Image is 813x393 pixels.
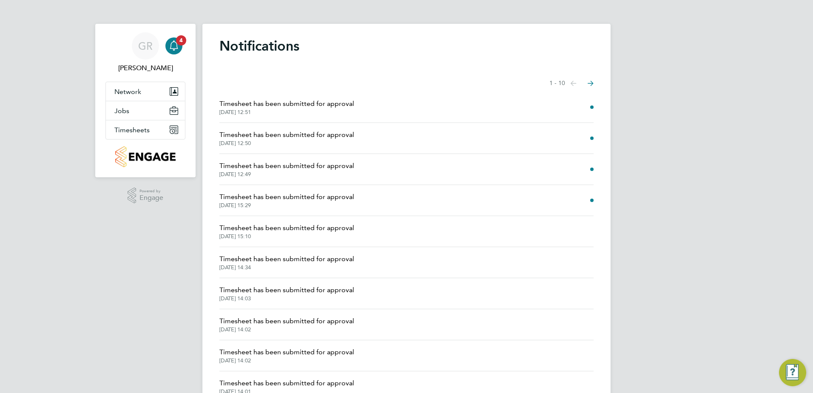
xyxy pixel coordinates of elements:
[219,99,354,116] a: Timesheet has been submitted for approval[DATE] 12:51
[138,40,153,51] span: GR
[219,347,354,357] span: Timesheet has been submitted for approval
[219,264,354,271] span: [DATE] 14:34
[128,188,164,204] a: Powered byEngage
[114,107,129,115] span: Jobs
[115,146,175,167] img: countryside-properties-logo-retina.png
[219,285,354,295] span: Timesheet has been submitted for approval
[114,88,141,96] span: Network
[176,35,186,46] span: 4
[106,120,185,139] button: Timesheets
[549,75,594,92] nav: Select page of notifications list
[219,223,354,240] a: Timesheet has been submitted for approval[DATE] 15:10
[219,285,354,302] a: Timesheet has been submitted for approval[DATE] 14:03
[219,347,354,364] a: Timesheet has been submitted for approval[DATE] 14:02
[219,130,354,147] a: Timesheet has been submitted for approval[DATE] 12:50
[105,32,185,73] a: GR[PERSON_NAME]
[106,82,185,101] button: Network
[219,140,354,147] span: [DATE] 12:50
[219,316,354,333] a: Timesheet has been submitted for approval[DATE] 14:02
[219,37,594,54] h1: Notifications
[219,171,354,178] span: [DATE] 12:49
[219,233,354,240] span: [DATE] 15:10
[219,357,354,364] span: [DATE] 14:02
[219,254,354,264] span: Timesheet has been submitted for approval
[114,126,150,134] span: Timesheets
[219,326,354,333] span: [DATE] 14:02
[779,359,806,386] button: Engage Resource Center
[219,295,354,302] span: [DATE] 14:03
[549,79,565,88] span: 1 - 10
[139,194,163,202] span: Engage
[105,146,185,167] a: Go to home page
[105,63,185,73] span: Graham Richardson
[165,32,182,60] a: 4
[139,188,163,195] span: Powered by
[219,202,354,209] span: [DATE] 15:29
[95,24,196,177] nav: Main navigation
[219,109,354,116] span: [DATE] 12:51
[219,130,354,140] span: Timesheet has been submitted for approval
[219,192,354,202] span: Timesheet has been submitted for approval
[219,254,354,271] a: Timesheet has been submitted for approval[DATE] 14:34
[219,378,354,388] span: Timesheet has been submitted for approval
[219,99,354,109] span: Timesheet has been submitted for approval
[219,161,354,178] a: Timesheet has been submitted for approval[DATE] 12:49
[219,161,354,171] span: Timesheet has been submitted for approval
[219,316,354,326] span: Timesheet has been submitted for approval
[219,223,354,233] span: Timesheet has been submitted for approval
[219,192,354,209] a: Timesheet has been submitted for approval[DATE] 15:29
[106,101,185,120] button: Jobs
